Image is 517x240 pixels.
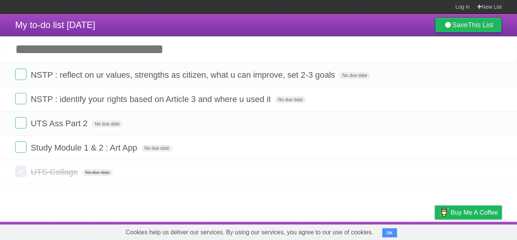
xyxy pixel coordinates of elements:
[15,117,26,129] label: Done
[275,96,306,103] span: No due date
[359,224,390,238] a: Developers
[399,224,416,238] a: Terms
[454,224,502,238] a: Suggest a feature
[31,70,337,80] span: NSTP : reflect on ur values, strengths as citizen, what u can improve, set 2-3 goals
[425,224,445,238] a: Privacy
[15,166,26,177] label: Done
[435,205,502,220] a: Buy me a coffee
[15,20,95,30] span: My to-do list [DATE]
[118,225,381,240] span: Cookies help us deliver our services. By using our services, you agree to our use of cookies.
[82,169,113,176] span: No due date
[142,145,172,152] span: No due date
[439,206,449,219] img: Buy me a coffee
[92,121,123,127] span: No due date
[339,72,370,79] span: No due date
[31,94,273,104] span: NSTP : identify your rights based on Article 3 and where u used it
[15,93,26,104] label: Done
[334,224,350,238] a: About
[451,206,498,219] span: Buy me a coffee
[31,143,139,152] span: Study Module 1 & 2 : Art App
[435,17,502,33] a: SaveThis List
[31,167,80,177] span: UTS Collage
[31,119,89,128] span: UTS Ass Part 2
[382,228,397,237] button: OK
[15,141,26,153] label: Done
[15,69,26,80] label: Done
[468,21,493,29] b: This List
